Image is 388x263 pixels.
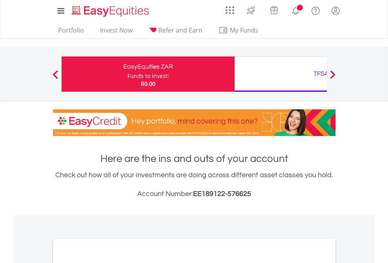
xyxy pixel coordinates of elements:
button: Previous [47,74,63,82]
a: My Profile [326,2,346,19]
a: Refer and Earn [146,26,206,38]
a: Vouchers [262,2,286,16]
div: EasyEquities ZAR [66,61,230,72]
img: grid-menu-icon.svg [226,6,234,15]
a: Home page [69,2,152,18]
a: Notifications [286,2,306,18]
span: EE189122-576625 [193,190,251,198]
img: EasyEquities_Logo.png [70,5,152,18]
button: Next [325,74,341,82]
a: Portfolio [55,26,87,38]
a: FAQ's and Support [306,2,326,18]
img: vouchers-v2.svg [268,4,281,16]
h1: Here are the ins and outs of your account [53,152,335,166]
span: Refer and Earn [158,26,202,34]
h3: Account Number: [53,189,335,200]
span: My Funds [219,25,270,35]
div: Check out how all of your investments are doing across different asset classes you hold. [53,170,335,200]
a: Invest Now [97,26,136,38]
img: thrive-v2.svg [244,4,257,16]
img: EasyCredit Promotion Banner [53,109,335,136]
span: R0.00 [141,80,155,87]
div: Funds to invest: [128,72,169,80]
a: AppsGrid [220,2,239,15]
